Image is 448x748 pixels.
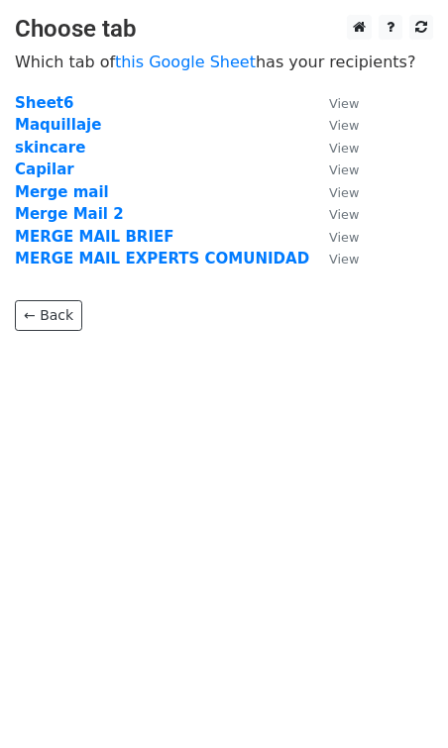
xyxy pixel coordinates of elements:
a: View [309,183,359,201]
a: Merge mail [15,183,109,201]
small: View [329,162,359,177]
a: MERGE MAIL EXPERTS COMUNIDAD [15,250,309,267]
small: View [329,96,359,111]
small: View [329,207,359,222]
h3: Choose tab [15,15,433,44]
a: View [309,160,359,178]
a: ← Back [15,300,82,331]
small: View [329,185,359,200]
a: View [309,139,359,157]
small: View [329,252,359,267]
a: View [309,228,359,246]
a: MERGE MAIL BRIEF [15,228,173,246]
small: View [329,141,359,156]
a: View [309,205,359,223]
small: View [329,118,359,133]
a: skincare [15,139,85,157]
small: View [329,230,359,245]
a: Capilar [15,160,74,178]
p: Which tab of has your recipients? [15,52,433,72]
a: View [309,94,359,112]
a: this Google Sheet [115,53,256,71]
a: Maquillaje [15,116,101,134]
a: View [309,116,359,134]
a: Sheet6 [15,94,73,112]
a: Merge Mail 2 [15,205,124,223]
a: View [309,250,359,267]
